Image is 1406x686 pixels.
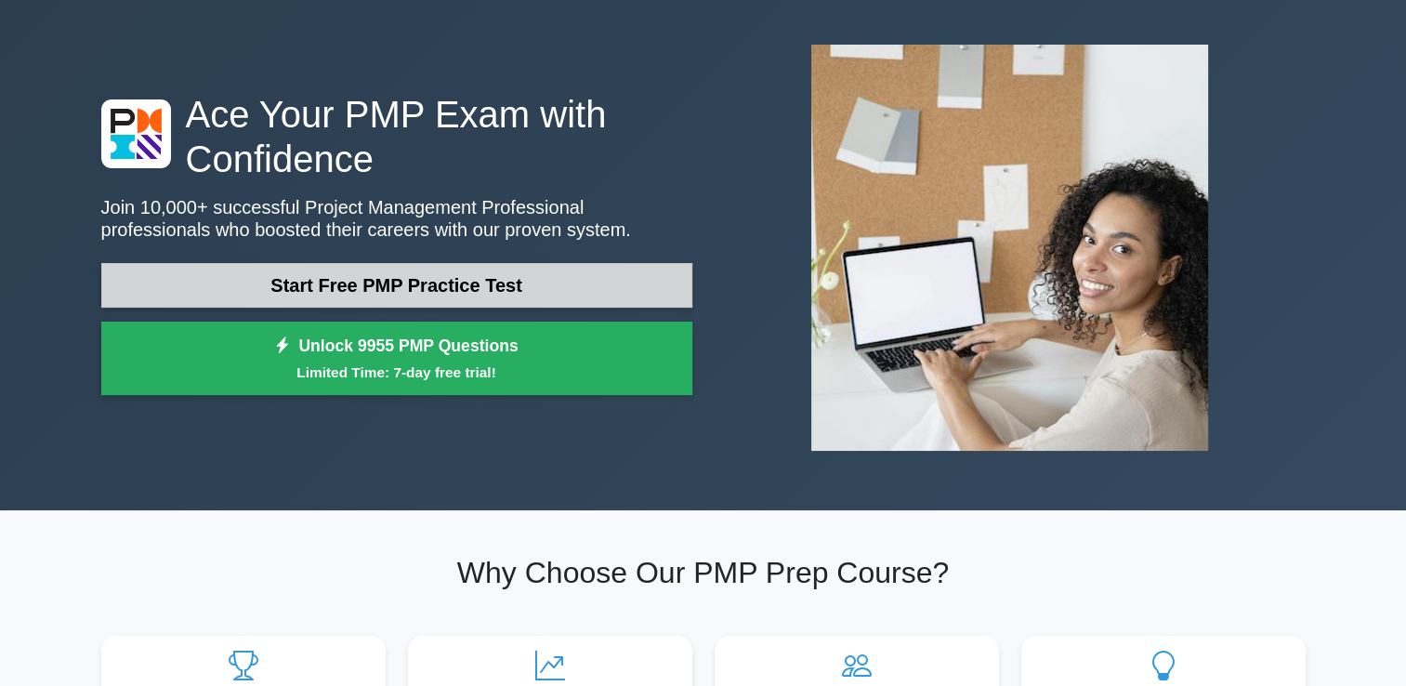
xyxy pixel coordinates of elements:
a: Unlock 9955 PMP QuestionsLimited Time: 7-day free trial! [101,322,692,396]
a: Start Free PMP Practice Test [101,263,692,308]
h1: Ace Your PMP Exam with Confidence [101,92,692,181]
small: Limited Time: 7-day free trial! [125,362,669,383]
p: Join 10,000+ successful Project Management Professional professionals who boosted their careers w... [101,196,692,241]
h2: Why Choose Our PMP Prep Course? [101,555,1306,590]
